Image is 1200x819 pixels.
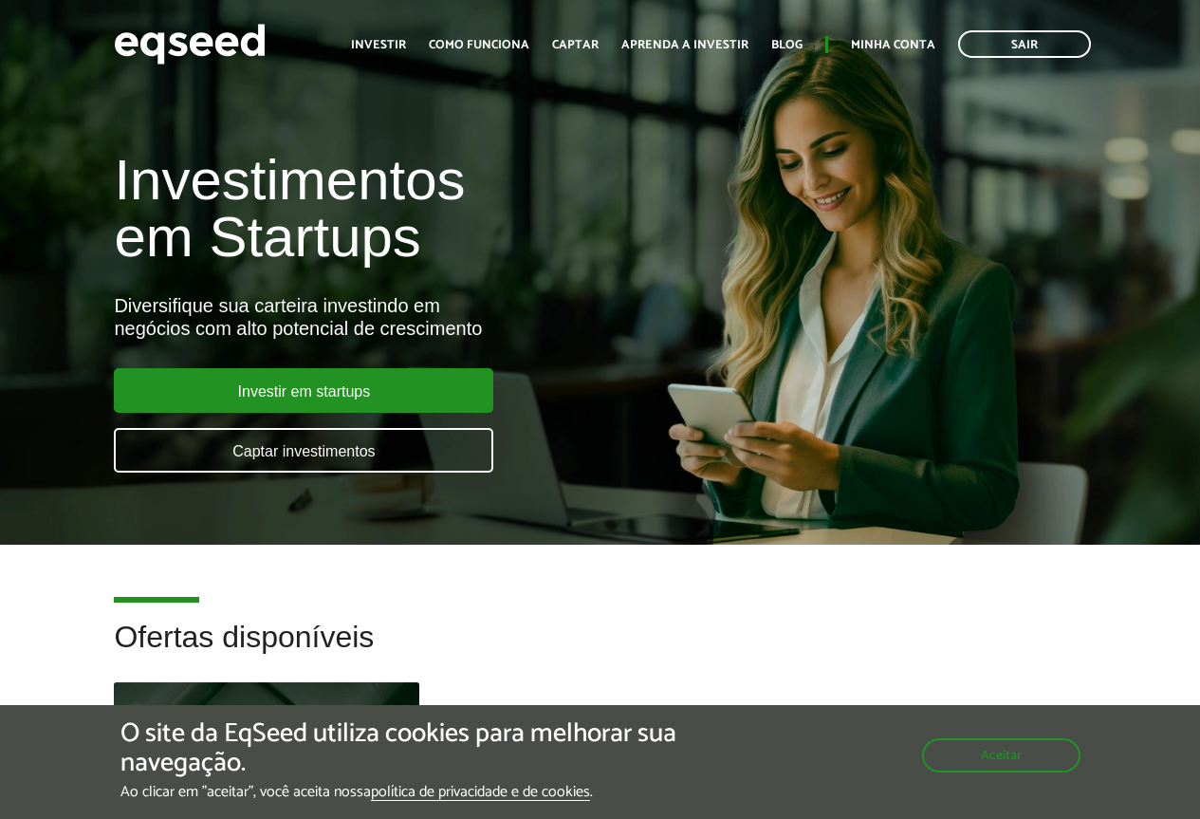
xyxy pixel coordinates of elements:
p: Ao clicar em "aceitar", você aceita nossa . [120,783,696,801]
a: Como funciona [429,39,529,51]
img: EqSeed [114,19,266,69]
a: política de privacidade e de cookies [371,785,590,801]
a: Sair [958,30,1091,58]
h1: Investimentos em Startups [114,152,686,266]
h2: Ofertas disponíveis [114,621,1085,682]
a: Captar investimentos [114,428,493,473]
button: Aceitar [922,738,1080,772]
a: Investir [351,39,406,51]
a: Blog [771,39,803,51]
a: Investir em startups [114,368,493,413]
a: Aprenda a investir [621,39,748,51]
div: Diversifique sua carteira investindo em negócios com alto potencial de crescimento [114,294,686,340]
h5: O site da EqSeed utiliza cookies para melhorar sua navegação. [120,719,696,778]
a: Minha conta [851,39,935,51]
a: Captar [552,39,599,51]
